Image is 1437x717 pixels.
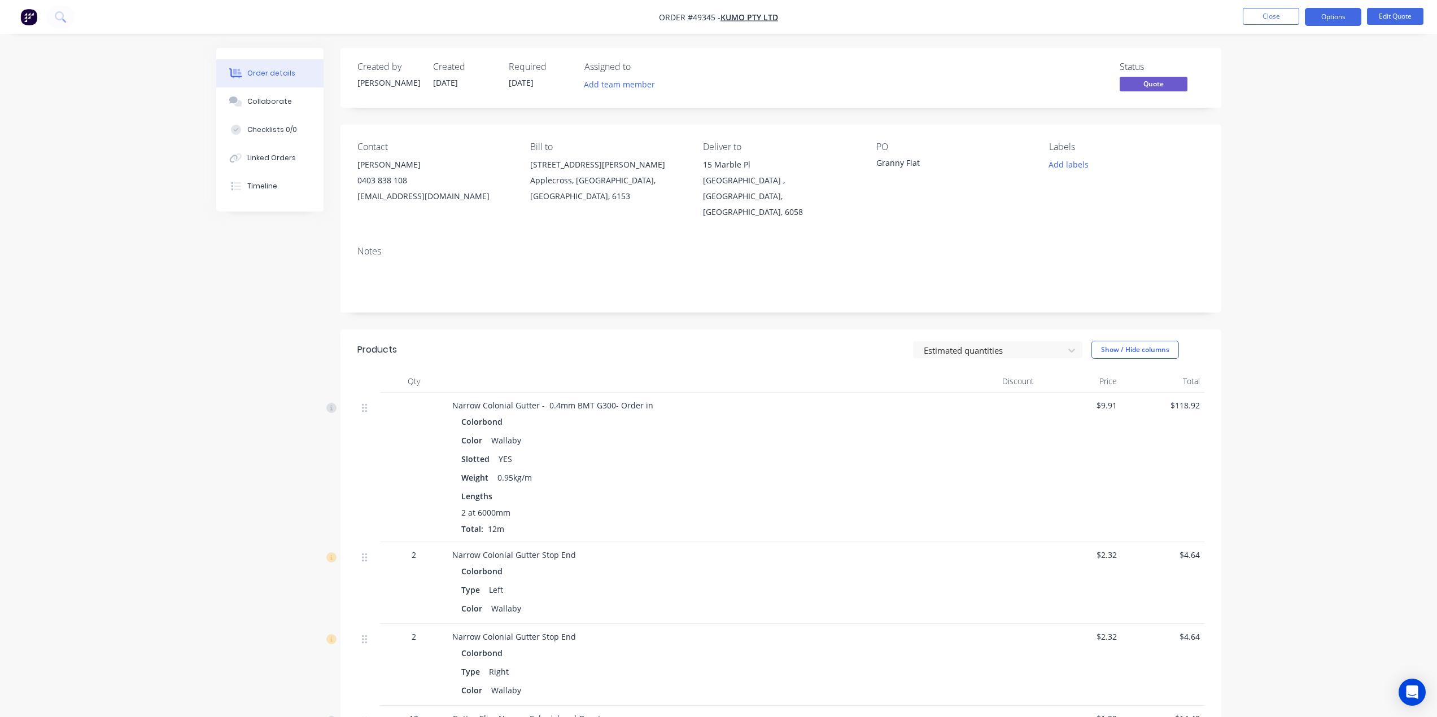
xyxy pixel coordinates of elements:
[1049,142,1204,152] div: Labels
[659,12,720,23] span: Order #49345 -
[357,61,420,72] div: Created by
[483,524,509,534] span: 12m
[1243,8,1299,25] button: Close
[1043,631,1117,643] span: $2.32
[461,507,510,518] span: 2 at 6000mm
[433,61,495,72] div: Created
[703,173,858,220] div: [GEOGRAPHIC_DATA] , [GEOGRAPHIC_DATA], [GEOGRAPHIC_DATA], 6058
[703,142,858,152] div: Deliver to
[876,157,1017,173] div: Granny Flat
[720,12,778,23] a: Kumo Pty Ltd
[1091,341,1179,359] button: Show / Hide columns
[1120,77,1187,91] span: Quote
[216,116,324,144] button: Checklists 0/0
[412,631,416,643] span: 2
[703,157,858,173] div: 15 Marble Pl
[357,246,1204,257] div: Notes
[509,77,534,88] span: [DATE]
[461,582,484,598] div: Type
[412,549,416,561] span: 2
[703,157,858,220] div: 15 Marble Pl[GEOGRAPHIC_DATA] , [GEOGRAPHIC_DATA], [GEOGRAPHIC_DATA], 6058
[584,77,661,92] button: Add team member
[216,144,324,172] button: Linked Orders
[530,173,685,204] div: Applecross, [GEOGRAPHIC_DATA], [GEOGRAPHIC_DATA], 6153
[1043,549,1117,561] span: $2.32
[461,563,507,579] div: Colorbond
[216,172,324,200] button: Timeline
[433,77,458,88] span: [DATE]
[380,370,448,393] div: Qty
[1305,8,1361,26] button: Options
[357,157,512,173] div: [PERSON_NAME]
[1038,370,1121,393] div: Price
[247,96,292,107] div: Collaborate
[461,414,507,430] div: Colorbond
[247,68,295,78] div: Order details
[357,142,512,152] div: Contact
[461,432,487,448] div: Color
[461,600,487,617] div: Color
[584,61,697,72] div: Assigned to
[1120,61,1204,72] div: Status
[461,645,507,661] div: Colorbond
[1043,157,1095,172] button: Add labels
[487,682,526,698] div: Wallaby
[484,663,513,680] div: Right
[1126,631,1200,643] span: $4.64
[484,582,508,598] div: Left
[530,157,685,204] div: [STREET_ADDRESS][PERSON_NAME]Applecross, [GEOGRAPHIC_DATA], [GEOGRAPHIC_DATA], 6153
[357,77,420,89] div: [PERSON_NAME]
[494,451,517,467] div: YES
[1126,549,1200,561] span: $4.64
[1399,679,1426,706] div: Open Intercom Messenger
[247,153,296,163] div: Linked Orders
[530,142,685,152] div: Bill to
[357,188,512,204] div: [EMAIL_ADDRESS][DOMAIN_NAME]
[461,682,487,698] div: Color
[452,549,576,560] span: Narrow Colonial Gutter Stop End
[509,61,571,72] div: Required
[1367,8,1423,25] button: Edit Quote
[461,490,492,502] span: Lengths
[493,469,536,486] div: 0.95kg/m
[461,469,493,486] div: Weight
[487,600,526,617] div: Wallaby
[216,87,324,116] button: Collaborate
[357,173,512,188] div: 0403 838 108
[357,343,397,357] div: Products
[357,157,512,204] div: [PERSON_NAME]0403 838 108[EMAIL_ADDRESS][DOMAIN_NAME]
[247,125,297,135] div: Checklists 0/0
[578,77,661,92] button: Add team member
[452,400,653,411] span: Narrow Colonial Gutter - 0.4mm BMT G300- Order in
[876,142,1031,152] div: PO
[530,157,685,173] div: [STREET_ADDRESS][PERSON_NAME]
[956,370,1039,393] div: Discount
[461,524,483,534] span: Total:
[452,631,576,642] span: Narrow Colonial Gutter Stop End
[20,8,37,25] img: Factory
[461,663,484,680] div: Type
[487,432,526,448] div: Wallaby
[1126,399,1200,411] span: $118.92
[1043,399,1117,411] span: $9.91
[1121,370,1204,393] div: Total
[247,181,277,191] div: Timeline
[461,451,494,467] div: Slotted
[216,59,324,87] button: Order details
